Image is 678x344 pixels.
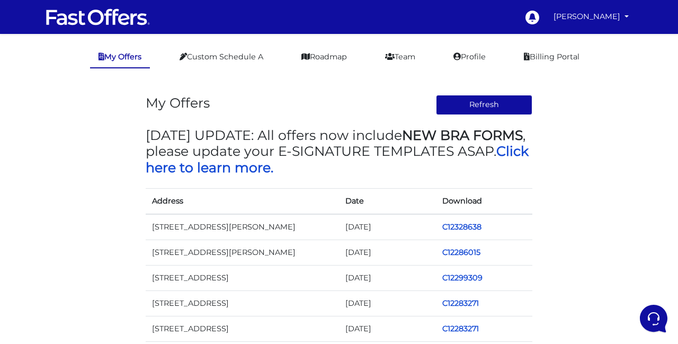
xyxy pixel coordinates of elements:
[90,47,150,68] a: My Offers
[17,77,38,99] img: dark
[442,248,480,257] a: C12286015
[44,76,163,87] span: Fast Offers Support
[138,246,203,271] button: Help
[17,149,195,170] button: Start a Conversation
[339,214,436,240] td: [DATE]
[174,117,195,127] p: [DATE]
[44,89,163,100] p: Hey, everything is back up and running! Sorry for the inconvenience.
[146,316,339,341] td: [STREET_ADDRESS]
[442,222,481,232] a: C12328638
[146,290,339,316] td: [STREET_ADDRESS]
[17,191,72,200] span: Find an Answer
[44,130,168,140] p: You: Just tried to draft an offer but it’s not loading the loading final document on the page whe...
[13,72,199,104] a: Fast Offers SupportHey, everything is back up and running! Sorry for the inconvenience.6mo ago
[13,113,199,145] a: Fast OffersYou:Just tried to draft an offer but it’s not loading the loading final document on th...
[146,127,532,175] h3: [DATE] UPDATE: All offers now include , please update your E-SIGNATURE TEMPLATES ASAP.
[91,261,121,271] p: Messages
[171,47,272,67] a: Custom Schedule A
[515,47,588,67] a: Billing Portal
[8,246,74,271] button: Home
[339,188,436,214] th: Date
[164,261,178,271] p: Help
[445,47,494,67] a: Profile
[76,155,148,164] span: Start a Conversation
[17,122,30,135] img: dark
[32,261,50,271] p: Home
[339,290,436,316] td: [DATE]
[24,214,173,225] input: Search for an Article...
[146,240,339,265] td: [STREET_ADDRESS][PERSON_NAME]
[339,265,436,290] td: [DATE]
[436,188,533,214] th: Download
[293,47,355,67] a: Roadmap
[25,122,38,135] img: dark
[436,95,533,115] button: Refresh
[339,316,436,341] td: [DATE]
[8,8,178,42] h2: Hello [PERSON_NAME] 👋
[549,6,633,27] a: [PERSON_NAME]
[638,303,670,334] iframe: Customerly Messenger Launcher
[74,246,139,271] button: Messages
[171,59,195,68] a: See all
[146,214,339,240] td: [STREET_ADDRESS][PERSON_NAME]
[132,191,195,200] a: Open Help Center
[169,76,195,86] p: 6mo ago
[402,127,523,143] strong: NEW BRA FORMS
[442,298,479,308] a: C12283271
[339,240,436,265] td: [DATE]
[442,273,483,283] a: C12299309
[44,117,168,128] span: Fast Offers
[146,188,339,214] th: Address
[146,143,529,175] a: Click here to learn more.
[146,265,339,290] td: [STREET_ADDRESS]
[17,59,86,68] span: Your Conversations
[377,47,424,67] a: Team
[442,324,479,333] a: C12283271
[146,95,210,111] h3: My Offers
